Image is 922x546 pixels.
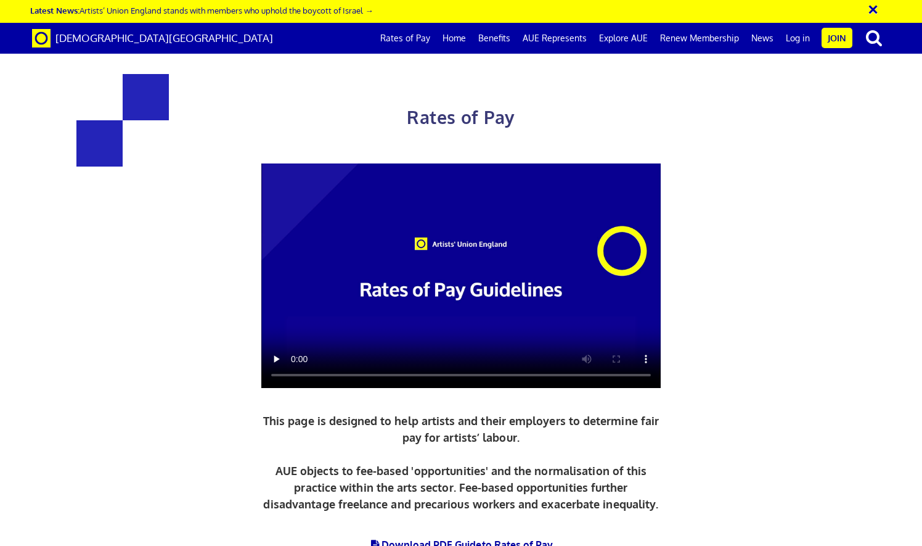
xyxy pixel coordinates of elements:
span: Rates of Pay [407,106,515,128]
a: Join [822,28,852,48]
p: This page is designed to help artists and their employers to determine fair pay for artists’ labo... [260,413,663,513]
a: Brand [DEMOGRAPHIC_DATA][GEOGRAPHIC_DATA] [23,23,282,54]
span: [DEMOGRAPHIC_DATA][GEOGRAPHIC_DATA] [55,31,273,44]
button: search [855,25,893,51]
a: Log in [780,23,816,54]
a: Rates of Pay [374,23,436,54]
a: Benefits [472,23,516,54]
a: Explore AUE [593,23,654,54]
a: News [745,23,780,54]
a: AUE Represents [516,23,593,54]
strong: Latest News: [30,5,80,15]
a: Renew Membership [654,23,745,54]
a: Home [436,23,472,54]
a: Latest News:Artists’ Union England stands with members who uphold the boycott of Israel → [30,5,373,15]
